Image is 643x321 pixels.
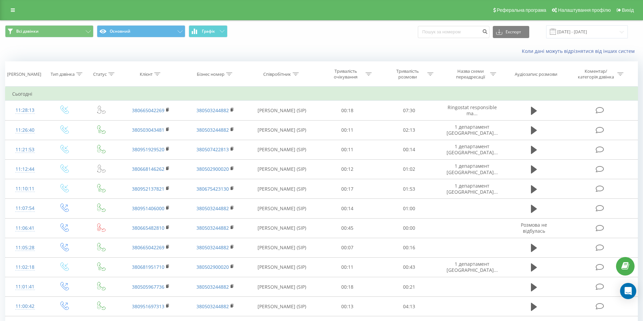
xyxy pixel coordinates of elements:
[521,222,547,234] span: Розмова не відбулась
[447,183,498,195] span: 1 департамент [GEOGRAPHIC_DATA]...
[317,101,378,120] td: 00:18
[12,300,38,313] div: 11:00:42
[447,163,498,175] span: 1 департамент [GEOGRAPHIC_DATA]...
[447,261,498,273] span: 1 департамент [GEOGRAPHIC_DATA]...
[317,218,378,238] td: 00:45
[247,179,317,199] td: [PERSON_NAME] (SIP)
[378,140,440,159] td: 00:14
[93,71,107,77] div: Статус
[378,179,440,199] td: 01:53
[12,222,38,235] div: 11:06:41
[196,127,229,133] a: 380503244882
[196,303,229,310] a: 380503244882
[189,25,227,37] button: Графік
[132,146,164,153] a: 380951929520
[140,71,153,77] div: Клієнт
[132,303,164,310] a: 380951697313
[5,25,93,37] button: Всі дзвінки
[132,205,164,212] a: 380951406000
[263,71,291,77] div: Співробітник
[620,283,636,299] div: Open Intercom Messenger
[317,199,378,218] td: 00:14
[12,241,38,254] div: 11:05:28
[390,68,426,80] div: Тривалість розмови
[378,120,440,140] td: 02:13
[196,284,229,290] a: 380503244882
[196,205,229,212] a: 380503244882
[328,68,364,80] div: Тривалість очікування
[247,120,317,140] td: [PERSON_NAME] (SIP)
[202,29,215,34] span: Графік
[196,146,229,153] a: 380507422813
[196,244,229,251] a: 380503244882
[132,244,164,251] a: 380665042269
[317,297,378,316] td: 00:13
[317,257,378,277] td: 00:11
[317,238,378,257] td: 00:07
[378,257,440,277] td: 00:43
[247,297,317,316] td: [PERSON_NAME] (SIP)
[447,124,498,136] span: 1 департамент [GEOGRAPHIC_DATA]...
[497,7,546,13] span: Реферальна програма
[247,159,317,179] td: [PERSON_NAME] (SIP)
[12,163,38,176] div: 11:12:44
[132,284,164,290] a: 380505967736
[7,71,41,77] div: [PERSON_NAME]
[317,140,378,159] td: 00:11
[247,218,317,238] td: [PERSON_NAME] (SIP)
[132,225,164,231] a: 380665482810
[378,238,440,257] td: 00:16
[197,71,224,77] div: Бізнес номер
[317,120,378,140] td: 00:11
[196,186,229,192] a: 380675423130
[132,166,164,172] a: 380668146262
[12,280,38,293] div: 11:01:41
[196,264,229,270] a: 380502900020
[247,140,317,159] td: [PERSON_NAME] (SIP)
[247,257,317,277] td: [PERSON_NAME] (SIP)
[317,159,378,179] td: 00:12
[247,238,317,257] td: [PERSON_NAME] (SIP)
[12,104,38,117] div: 11:28:13
[378,199,440,218] td: 01:00
[12,261,38,274] div: 11:02:18
[5,87,638,101] td: Сьогодні
[317,179,378,199] td: 00:17
[448,104,497,117] span: Ringostat responsible ma...
[558,7,611,13] span: Налаштування профілю
[132,107,164,114] a: 380665042269
[317,277,378,297] td: 00:18
[196,166,229,172] a: 380502900020
[132,264,164,270] a: 380681951710
[247,277,317,297] td: [PERSON_NAME] (SIP)
[378,277,440,297] td: 00:21
[378,101,440,120] td: 07:30
[12,202,38,215] div: 11:07:54
[16,29,38,34] span: Всі дзвінки
[576,68,616,80] div: Коментар/категорія дзвінка
[12,124,38,137] div: 11:26:40
[378,218,440,238] td: 00:00
[51,71,75,77] div: Тип дзвінка
[447,143,498,156] span: 1 департамент [GEOGRAPHIC_DATA]...
[196,225,229,231] a: 380503244882
[247,199,317,218] td: [PERSON_NAME] (SIP)
[515,71,557,77] div: Аудіозапис розмови
[378,159,440,179] td: 01:02
[12,182,38,195] div: 11:10:11
[452,68,488,80] div: Назва схеми переадресації
[522,48,638,54] a: Коли дані можуть відрізнятися вiд інших систем
[622,7,634,13] span: Вихід
[132,127,164,133] a: 380503043481
[196,107,229,114] a: 380503244882
[12,143,38,156] div: 11:21:53
[418,26,489,38] input: Пошук за номером
[378,297,440,316] td: 04:13
[97,25,185,37] button: Основний
[247,101,317,120] td: [PERSON_NAME] (SIP)
[493,26,529,38] button: Експорт
[132,186,164,192] a: 380952137821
